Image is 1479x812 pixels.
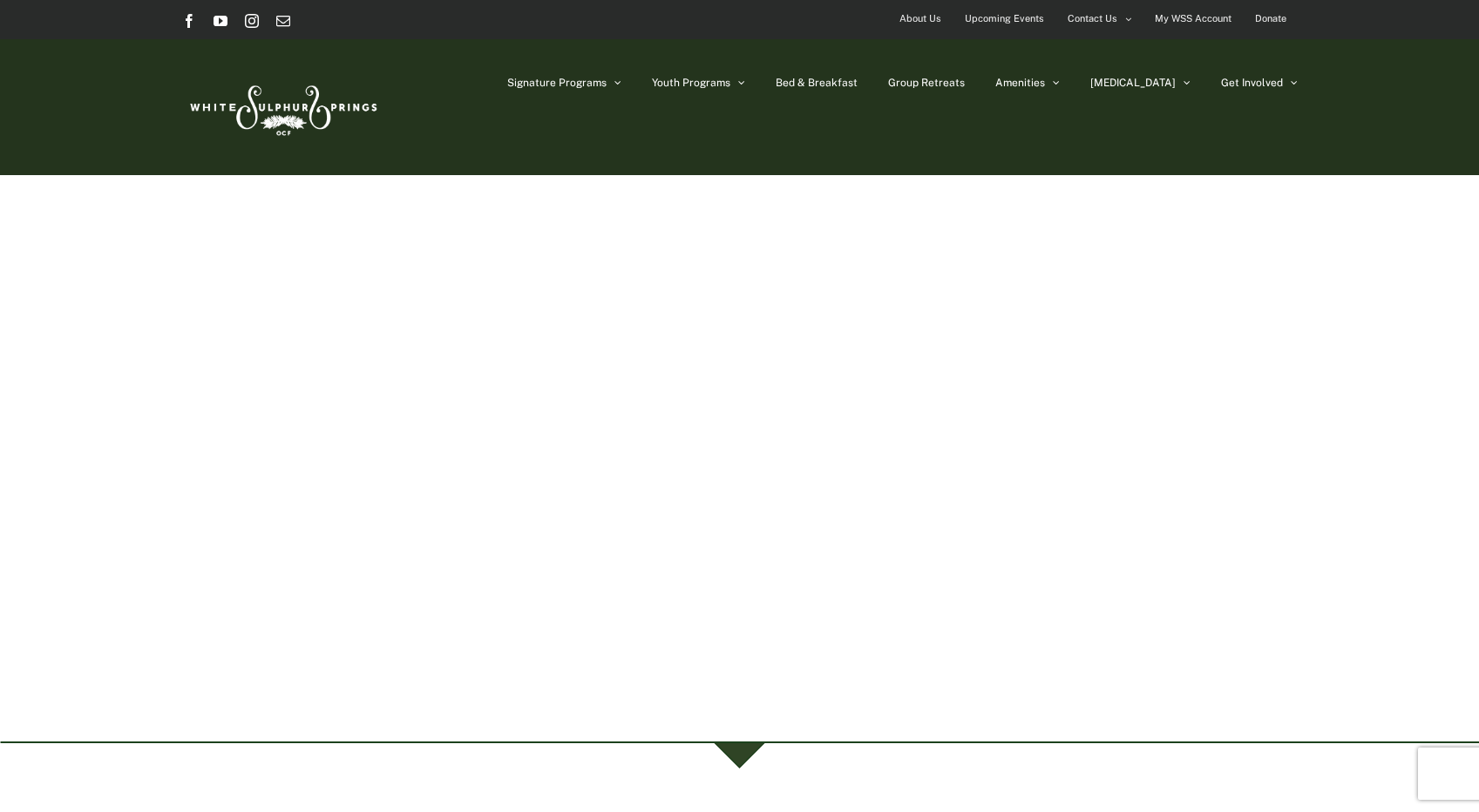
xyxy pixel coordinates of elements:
[1090,78,1176,88] span: [MEDICAL_DATA]
[899,6,941,31] span: About Us
[1155,6,1231,31] span: My WSS Account
[276,14,290,28] a: Email
[965,6,1044,31] span: Upcoming Events
[888,78,965,88] span: Group Retreats
[182,66,383,148] img: White Sulphur Springs Logo
[1255,6,1286,31] span: Donate
[214,14,227,28] a: YouTube
[1090,39,1191,126] a: [MEDICAL_DATA]
[507,39,621,126] a: Signature Programs
[776,39,858,126] a: Bed & Breakfast
[245,14,259,28] a: Instagram
[507,78,607,88] span: Signature Programs
[995,78,1045,88] span: Amenities
[652,39,745,126] a: Youth Programs
[995,39,1060,126] a: Amenities
[182,14,196,28] a: Facebook
[507,39,1298,126] nav: Main Menu
[1221,78,1283,88] span: Get Involved
[652,78,730,88] span: Youth Programs
[1221,39,1298,126] a: Get Involved
[1068,6,1117,31] span: Contact Us
[776,78,858,88] span: Bed & Breakfast
[888,39,965,126] a: Group Retreats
